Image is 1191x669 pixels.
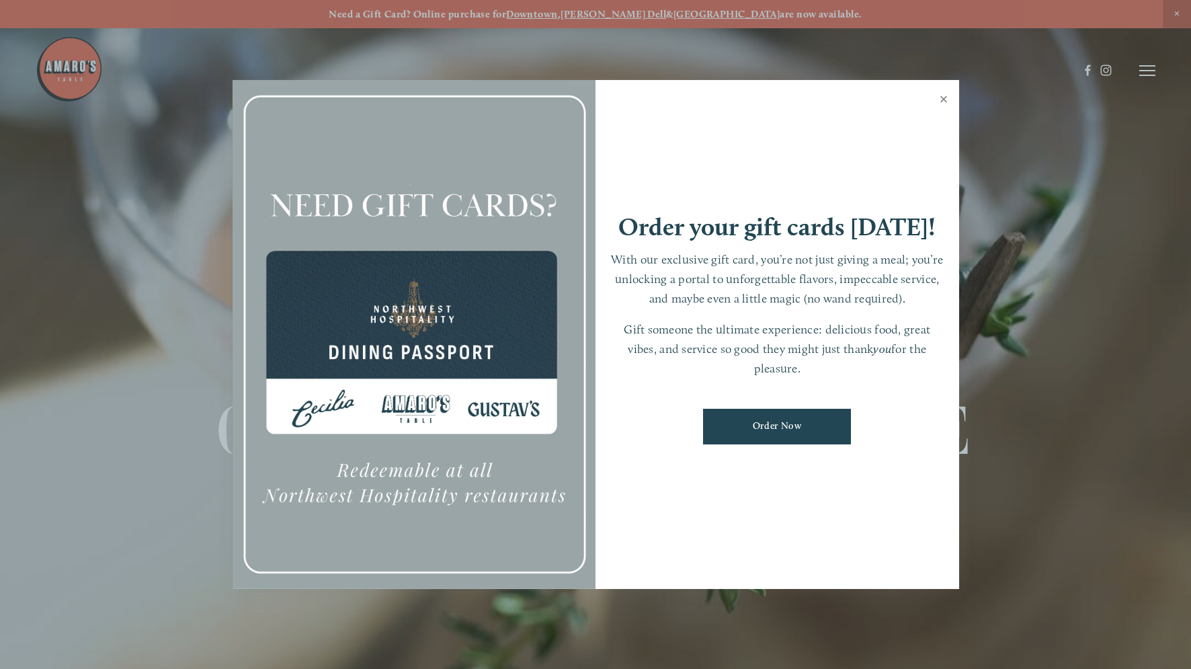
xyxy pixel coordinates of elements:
a: Order Now [703,409,851,444]
h1: Order your gift cards [DATE]! [618,214,936,239]
p: With our exclusive gift card, you’re not just giving a meal; you’re unlocking a portal to unforge... [609,250,946,308]
p: Gift someone the ultimate experience: delicious food, great vibes, and service so good they might... [609,320,946,378]
em: you [873,342,891,356]
a: Close [931,82,957,120]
